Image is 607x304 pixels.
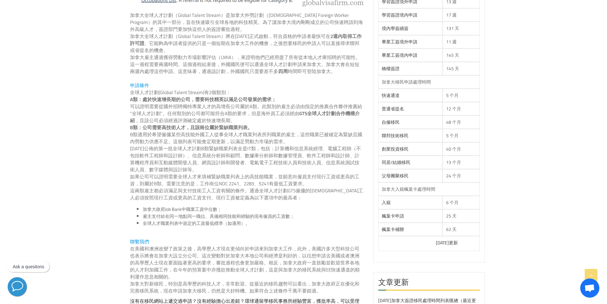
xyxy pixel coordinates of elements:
[443,115,480,129] td: 48 个月
[382,212,404,220] a: 楓葉卡申請
[143,220,364,227] li: 全球人才職業列表中規定的工資最低標準（如適用）。
[130,54,364,75] p: 加拿大雇主通過獲得勞動力市場影響評估（LMIA），來證明他們已經用盡了所有從本地人才庫招聘的可能性。這一過程需要兩週時間。這個過程結束後，外國國民便可以通過全球人才計劃申請來加拿大。加拿大會在短...
[443,129,480,142] td: 5 个月
[278,67,288,76] strong: 四周
[130,89,364,96] p: 全球人才計劃(Global Talent Stream)有2個類別：
[382,225,404,234] a: 楓葉卡補辦
[130,237,149,246] span: 聯繫我們
[130,187,364,201] p: 這兩類雇主都必須滿足與支付技術工人工資有關的條件。通過全球人才計劃GTS僱傭的[DEMOGRAPHIC_DATA]工人必須按照現行工資或更高的工資支付。現行工資被定義為以下選項中的最高者：
[130,131,364,145] p: B類適用於希望僱傭某些高技能外國工人從事全球人才職業列表所列職業的雇主，這些職業已被確定為緊缺且國內勞動力供應不足。這個列表可能會定期更新，以滿足勞動力市場的需求。
[382,118,400,126] a: 自僱移民
[13,264,44,270] p: Ask a quesitons
[382,91,400,100] a: 快速通道
[382,79,477,85] div: 加拿大移民申請處理時間
[443,209,480,223] td: 25 天
[130,109,360,125] strong: GTS全球人才計劃合作機構介紹
[382,24,408,33] a: 境內學簽續簽
[382,38,417,46] a: 畢業工簽境外申請
[382,105,404,113] a: 普通省提名
[443,89,480,102] td: 5 个月
[130,123,252,132] strong: B類：公司需要高技術人才，且該崗位屬於緊缺職業列表。
[382,186,477,192] div: 加拿大入籍楓葉卡處理時間
[130,245,364,280] p: 在美國和澳洲改變了政策之後，高學歷人才現在更傾向於申請來到加拿大工作，此外，美國許多大型科技公司也表示將會在加拿大設立分公司。這次變動對於加拿大本地公司和經濟是利好的，以往想申請去美國或者澳洲的...
[443,35,480,48] td: 11 週
[130,81,149,90] span: 申請條件
[143,213,364,220] li: 雇主支付給在同一地點同一職位、具備相同技能和經驗的現有僱員的工資數；
[130,103,364,124] p: 可以證明需要從國外招聘獨特專業人才的高增長公司屬於A類。此類別的雇主必須由指定的推薦合作夥伴推薦給“全球人才計劃”。任何類別的公司都可能符合A類的要求，但是海外員工必須經由 ，且該公司必須經過評...
[443,142,480,156] td: 40 个月
[130,145,364,173] p: [DATE]公佈的第一批全球人才計劃B類緊缺職業列表全是IT類，包括：計算機和信息系統經理、電腦工程師（不包括軟件工程師和設計師）、信息系統分析師和顧問、數據庫分析師和數據管理員、軟件工程師和設...
[443,62,480,75] td: 145 天
[443,48,480,62] td: 145 天
[443,102,480,115] td: 12 个月
[382,11,417,19] a: 學習簽證境內申請
[382,51,417,59] a: 畢業工簽境內申請
[443,156,480,169] td: 13 个月
[130,173,364,187] p: 如果公司可以證明需要全球人才來填補緊缺職業列表上的高技能職業，並願意向僱員支付現行工資或更高的工資，則屬於B類。需要注意的是，工作崗位NOC 2241、2283、5241有最低工資要求。
[443,22,480,35] td: 131 天
[130,12,364,33] p: 加拿大全球人才計劃（Global Talent Stream）是加拿大外勞計劃（[DEMOGRAPHIC_DATA] Foreign Worker Program）的其中一部分，旨在快速吸引全球...
[143,206,364,213] li: 加拿大政府Job Bank中職業工資中位數；
[382,145,408,153] a: 創業投資移民
[130,33,364,54] p: 加拿大全球人才計劃（Global Talent Stream）將在[DATE]正式啟動，符合資格的申請者最快可在 。它能夠為申請者提供的只是一個短期在加拿大工作的機會，之後想要移民的申請人可以直...
[443,223,480,236] td: 62 天
[443,8,480,22] td: 17 週
[585,269,597,282] a: Go to Top
[382,172,408,180] a: 父母團聚移民
[375,239,397,247] a: [DATE]更新
[580,278,599,298] div: 打開聊天
[130,280,364,294] p: 加拿大對新移民，特別是高學歷的科技人才，非常歡迎。從最近的移民趨勢可以看出，加拿大政府正在優化和完善移民系統，現在申請加拿大移民，仍然是大好時機。如果符合上述條件千萬不要錯過。
[382,198,391,207] a: 入籍
[443,196,480,209] td: 6 个月
[382,131,408,140] a: 聯邦技術移民
[130,95,276,104] strong: A類：處於快速增長期的公司，需要科技精英以滿足公司發展的需求；
[443,169,480,182] td: 24 个月
[130,32,362,48] strong: 2週內取得工作許可證
[382,64,400,73] a: 橋樑簽證
[382,158,410,167] a: 同居/結婚移民
[378,277,480,291] h2: 文章更新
